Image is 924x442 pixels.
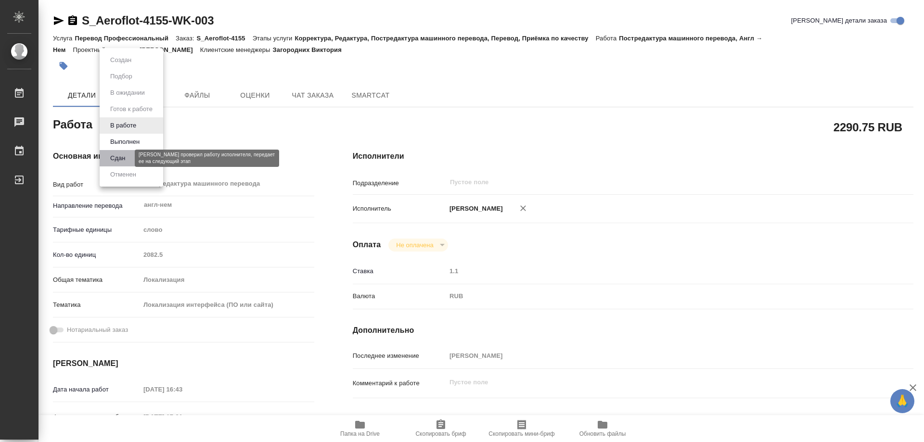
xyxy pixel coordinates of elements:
button: Подбор [107,71,135,82]
button: В работе [107,120,139,131]
button: Готов к работе [107,104,155,114]
button: Отменен [107,169,139,180]
button: Выполнен [107,137,142,147]
button: Создан [107,55,134,65]
button: В ожидании [107,88,148,98]
button: Сдан [107,153,128,164]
